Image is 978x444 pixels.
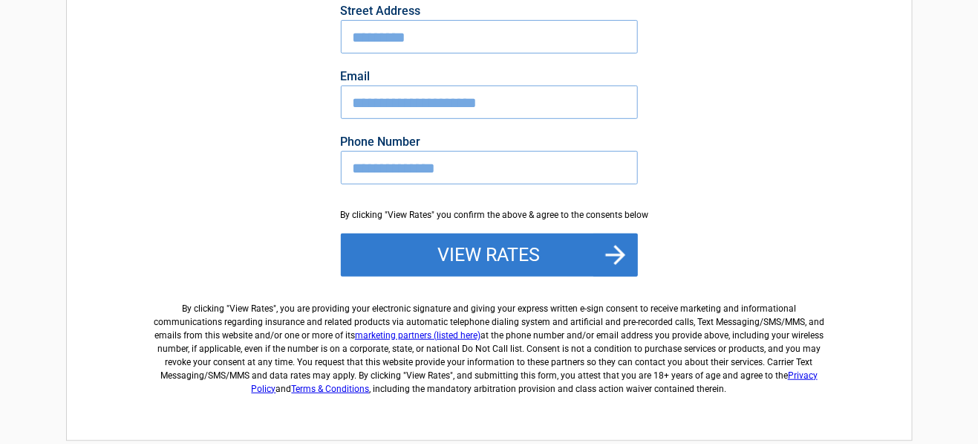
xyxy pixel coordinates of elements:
a: Privacy Policy [252,370,818,394]
a: Terms & Conditions [292,384,370,394]
label: Email [341,71,638,83]
a: marketing partners (listed here) [355,330,480,341]
label: Street Address [341,5,638,17]
button: View Rates [341,234,638,277]
label: By clicking " ", you are providing your electronic signature and giving your express written e-si... [149,290,830,396]
div: By clicking "View Rates" you confirm the above & agree to the consents below [341,208,638,222]
label: Phone Number [341,136,638,148]
span: View Rates [229,303,273,314]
